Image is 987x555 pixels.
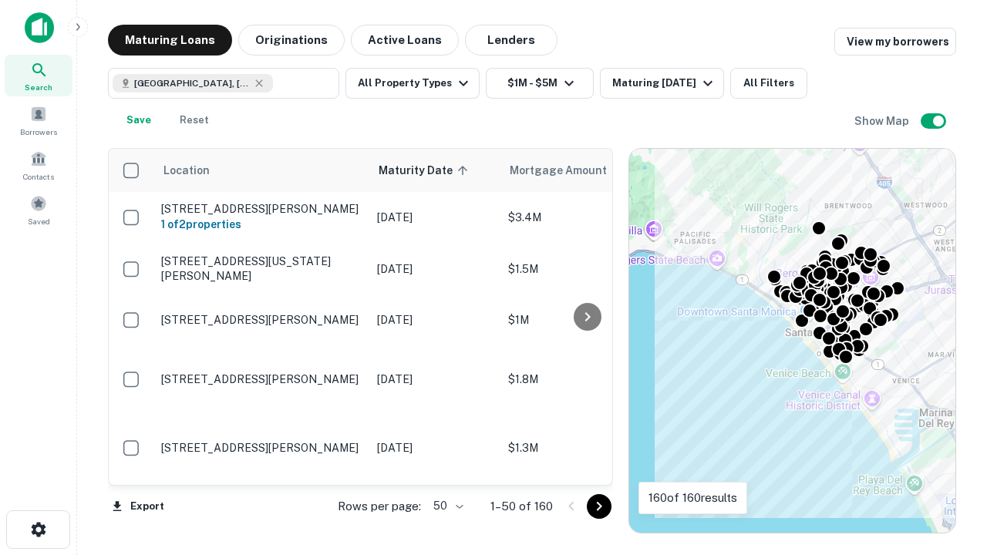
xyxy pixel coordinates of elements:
span: Maturity Date [379,161,473,180]
a: Contacts [5,144,72,186]
p: 160 of 160 results [648,489,737,507]
p: [STREET_ADDRESS][PERSON_NAME] [161,313,362,327]
button: Reset [170,105,219,136]
p: [DATE] [377,439,493,456]
button: Go to next page [587,494,611,519]
span: Contacts [23,170,54,183]
div: 0 0 [629,149,955,533]
div: 50 [427,495,466,517]
button: Originations [238,25,345,55]
button: All Filters [730,68,807,99]
th: Mortgage Amount [500,149,670,192]
button: Maturing [DATE] [600,68,724,99]
a: View my borrowers [834,28,956,55]
th: Maturity Date [369,149,500,192]
h6: Show Map [854,113,911,129]
p: $1.3M [508,439,662,456]
button: Save your search to get updates of matches that match your search criteria. [114,105,163,136]
span: Saved [28,215,50,227]
p: $1M [508,311,662,328]
span: Mortgage Amount [510,161,627,180]
a: Saved [5,189,72,230]
span: Borrowers [20,126,57,138]
img: capitalize-icon.png [25,12,54,43]
p: [STREET_ADDRESS][PERSON_NAME] [161,372,362,386]
p: $1.8M [508,371,662,388]
p: [DATE] [377,261,493,277]
p: $3.4M [508,209,662,226]
div: Maturing [DATE] [612,74,717,92]
a: Borrowers [5,99,72,141]
button: Maturing Loans [108,25,232,55]
span: Search [25,81,52,93]
p: 1–50 of 160 [490,497,553,516]
th: Location [153,149,369,192]
span: [GEOGRAPHIC_DATA], [GEOGRAPHIC_DATA], [GEOGRAPHIC_DATA] [134,76,250,90]
p: Rows per page: [338,497,421,516]
p: [DATE] [377,311,493,328]
button: Active Loans [351,25,459,55]
iframe: Chat Widget [910,432,987,506]
p: [STREET_ADDRESS][US_STATE][PERSON_NAME] [161,254,362,282]
button: Export [108,495,168,518]
a: Search [5,55,72,96]
p: [STREET_ADDRESS][PERSON_NAME] [161,202,362,216]
p: $1.5M [508,261,662,277]
button: Lenders [465,25,558,55]
p: [STREET_ADDRESS][PERSON_NAME] [161,441,362,455]
button: $1M - $5M [486,68,594,99]
button: All Property Types [345,68,480,99]
span: Location [163,161,210,180]
p: [DATE] [377,371,493,388]
h6: 1 of 2 properties [161,216,362,233]
p: [DATE] [377,209,493,226]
